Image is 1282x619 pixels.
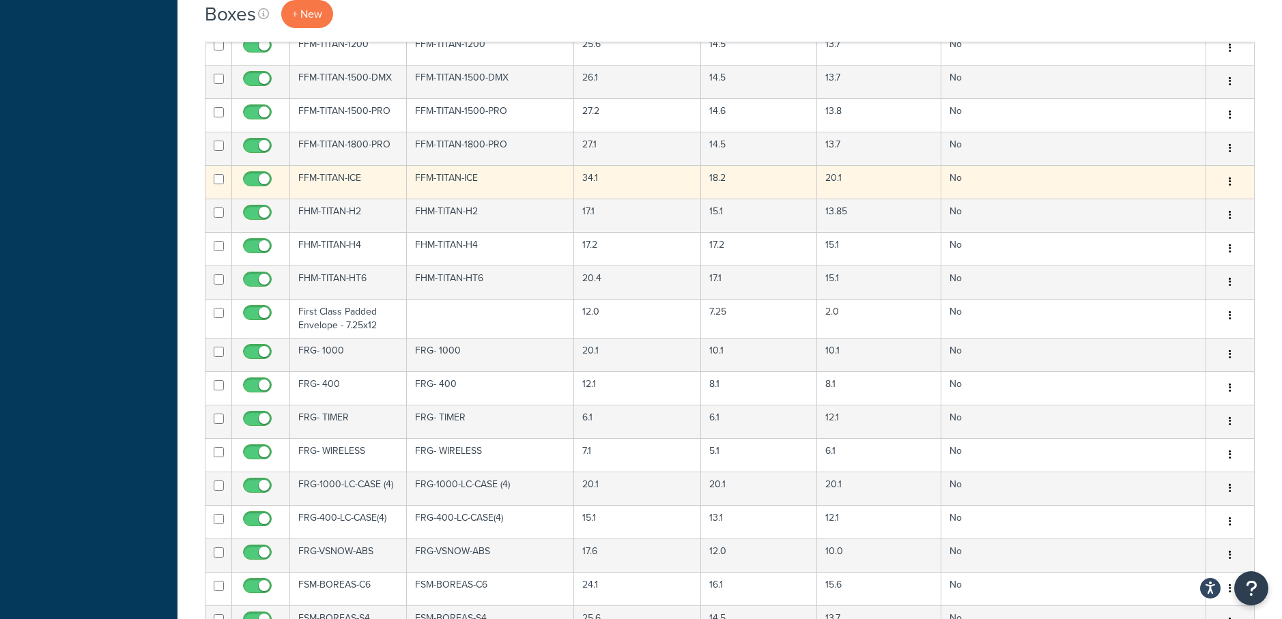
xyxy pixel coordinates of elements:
[290,505,407,538] td: FRG-400-LC-CASE(4)
[817,371,941,405] td: 8.1
[817,472,941,505] td: 20.1
[817,538,941,572] td: 10.0
[574,132,700,165] td: 27.1
[817,338,941,371] td: 10.1
[941,98,1206,132] td: No
[574,538,700,572] td: 17.6
[292,6,322,22] span: + New
[941,572,1206,605] td: No
[574,572,700,605] td: 24.1
[574,338,700,371] td: 20.1
[817,505,941,538] td: 12.1
[574,405,700,438] td: 6.1
[290,338,407,371] td: FRG- 1000
[574,371,700,405] td: 12.1
[701,265,818,299] td: 17.1
[817,299,941,338] td: 2.0
[701,299,818,338] td: 7.25
[941,472,1206,505] td: No
[290,572,407,605] td: FSM-BOREAS-C6
[407,98,575,132] td: FFM-TITAN-1500-PRO
[701,405,818,438] td: 6.1
[290,405,407,438] td: FRG- TIMER
[817,265,941,299] td: 15.1
[941,232,1206,265] td: No
[817,199,941,232] td: 13.85
[817,65,941,98] td: 13.7
[701,572,818,605] td: 16.1
[407,472,575,505] td: FRG-1000-LC-CASE (4)
[407,65,575,98] td: FFM-TITAN-1500-DMX
[701,65,818,98] td: 14.5
[574,165,700,199] td: 34.1
[941,65,1206,98] td: No
[574,199,700,232] td: 17.1
[574,65,700,98] td: 26.1
[817,232,941,265] td: 15.1
[290,371,407,405] td: FRG- 400
[701,98,818,132] td: 14.6
[407,265,575,299] td: FHM-TITAN-HT6
[574,299,700,338] td: 12.0
[1234,571,1268,605] button: Open Resource Center
[290,299,407,338] td: First Class Padded Envelope - 7.25x12
[701,338,818,371] td: 10.1
[407,199,575,232] td: FHM-TITAN-H2
[407,505,575,538] td: FRG-400-LC-CASE(4)
[407,132,575,165] td: FFM-TITAN-1800-PRO
[941,265,1206,299] td: No
[701,165,818,199] td: 18.2
[941,405,1206,438] td: No
[701,371,818,405] td: 8.1
[941,165,1206,199] td: No
[290,98,407,132] td: FFM-TITAN-1500-PRO
[205,1,256,27] h1: Boxes
[817,438,941,472] td: 6.1
[407,405,575,438] td: FRG- TIMER
[941,199,1206,232] td: No
[407,371,575,405] td: FRG- 400
[290,438,407,472] td: FRG- WIRELESS
[701,31,818,65] td: 14.5
[817,165,941,199] td: 20.1
[941,31,1206,65] td: No
[817,98,941,132] td: 13.8
[407,31,575,65] td: FFM-TITAN-1200
[941,538,1206,572] td: No
[574,265,700,299] td: 20.4
[290,165,407,199] td: FFM-TITAN-ICE
[701,438,818,472] td: 5.1
[407,572,575,605] td: FSM-BOREAS-C6
[290,132,407,165] td: FFM-TITAN-1800-PRO
[941,505,1206,538] td: No
[817,572,941,605] td: 15.6
[290,31,407,65] td: FFM-TITAN-1200
[407,165,575,199] td: FFM-TITAN-ICE
[574,472,700,505] td: 20.1
[941,299,1206,338] td: No
[407,538,575,572] td: FRG-VSNOW-ABS
[290,472,407,505] td: FRG-1000-LC-CASE (4)
[290,232,407,265] td: FHM-TITAN-H4
[701,538,818,572] td: 12.0
[701,505,818,538] td: 13.1
[290,199,407,232] td: FHM-TITAN-H2
[290,65,407,98] td: FFM-TITAN-1500-DMX
[574,438,700,472] td: 7.1
[817,31,941,65] td: 13.7
[817,405,941,438] td: 12.1
[701,199,818,232] td: 15.1
[290,265,407,299] td: FHM-TITAN-HT6
[290,538,407,572] td: FRG-VSNOW-ABS
[407,338,575,371] td: FRG- 1000
[574,98,700,132] td: 27.2
[941,371,1206,405] td: No
[701,232,818,265] td: 17.2
[701,472,818,505] td: 20.1
[701,132,818,165] td: 14.5
[574,232,700,265] td: 17.2
[941,132,1206,165] td: No
[574,31,700,65] td: 25.6
[407,232,575,265] td: FHM-TITAN-H4
[941,338,1206,371] td: No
